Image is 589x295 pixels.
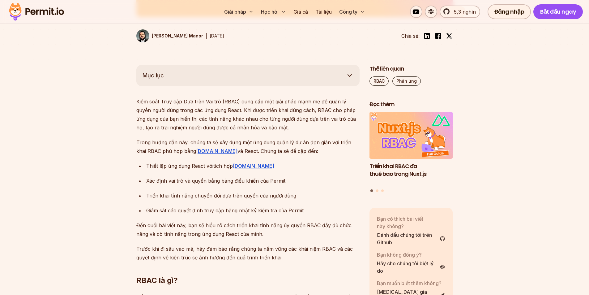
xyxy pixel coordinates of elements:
[146,163,213,169] font: Thiết lập ứng dụng React với
[376,189,378,192] button: Chuyển đến slide 2
[533,4,583,19] a: Bắt đầu ngay
[222,6,256,18] button: Giải pháp
[494,8,524,15] font: Đăng nhập
[152,33,203,38] font: [PERSON_NAME] Manor
[377,252,422,258] font: Bạn không đồng ý?
[315,9,332,15] font: Tài liệu
[261,9,279,15] font: Học hỏi
[440,6,480,18] a: 5,3 nghìn
[446,33,452,39] img: Twitter
[136,139,351,154] font: Trong hướng dẫn này, chúng ta sẽ xây dựng một ứng dụng quản lý dự án đơn giản với triển khai RBAC...
[136,276,178,285] font: RBAC là gì?
[377,216,423,229] font: Bạn có thích bài viết này không?
[369,162,426,178] font: Triển khai RBAC đa thuê bao trong Nuxt.js
[136,222,352,237] font: Đến cuối bài viết này, bạn sẽ hiểu rõ cách triển khai tính năng ủy quyền RBAC đầy đủ chức năng và...
[369,100,395,108] font: Đọc thêm
[381,189,384,192] button: Chuyển đến trang trình bày 3
[224,9,246,15] font: Giải pháp
[136,29,203,42] a: [PERSON_NAME] Manor
[377,260,446,275] a: Hãy cho chúng tôi biết lý do
[136,29,149,42] img: Gabriel L. Manor
[370,189,373,192] button: Chuyển đến slide 1
[377,231,446,246] a: Đánh dấu chúng tôi trên Github
[237,148,318,154] font: và React. Chúng ta sẽ đề cập đến:
[146,178,285,184] font: Xác định vai trò và quyền bằng bảng điều khiển của Permit
[291,6,310,18] a: Giá cả
[213,163,233,169] font: tích hợp
[146,207,304,214] font: Giám sát các quyết định truy cập bằng nhật ký kiểm tra của Permit
[377,280,442,286] font: Bạn muốn biết thêm không?
[136,246,353,261] font: Trước khi đi sâu vào mã, hãy đảm bảo rằng chúng ta nắm vững các khái niệm RBAC và các quyết định ...
[396,78,417,84] font: Phản ứng
[369,112,453,185] li: 1 trong 3
[337,6,367,18] button: Công ty
[369,112,453,159] img: Triển khai RBAC đa thuê bao trong Nuxt.js
[210,33,224,38] font: [DATE]
[434,32,442,40] img: facebook
[373,78,385,84] font: RBAC
[454,9,476,15] font: 5,3 nghìn
[233,163,274,169] a: [DOMAIN_NAME]
[369,112,453,185] a: Triển khai RBAC đa thuê bao trong Nuxt.jsTriển khai RBAC đa thuê bao trong Nuxt.js
[339,9,357,15] font: Công ty
[146,193,296,199] font: Triển khai tính năng chuyển đổi dựa trên quyền của người dùng
[206,33,207,39] font: |
[488,4,531,19] a: Đăng nhập
[369,112,453,193] div: Bài viết
[136,65,360,86] button: Mục lục
[196,148,237,154] a: [DOMAIN_NAME]
[258,6,288,18] button: Học hỏi
[369,76,389,86] a: RBAC
[293,9,308,15] font: Giá cả
[313,6,334,18] a: Tài liệu
[423,32,431,40] img: Linkedin
[6,1,67,22] img: Logo giấy phép
[143,72,164,79] font: Mục lục
[401,33,420,39] font: Chia sẻ:
[369,65,404,72] font: Thẻ liên quan
[540,8,576,15] font: Bắt đầu ngay
[392,76,421,86] a: Phản ứng
[136,98,356,131] font: Kiểm soát Truy cập Dựa trên Vai trò (RBAC) cung cấp một giải pháp mạnh mẽ để quản lý quyền người ...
